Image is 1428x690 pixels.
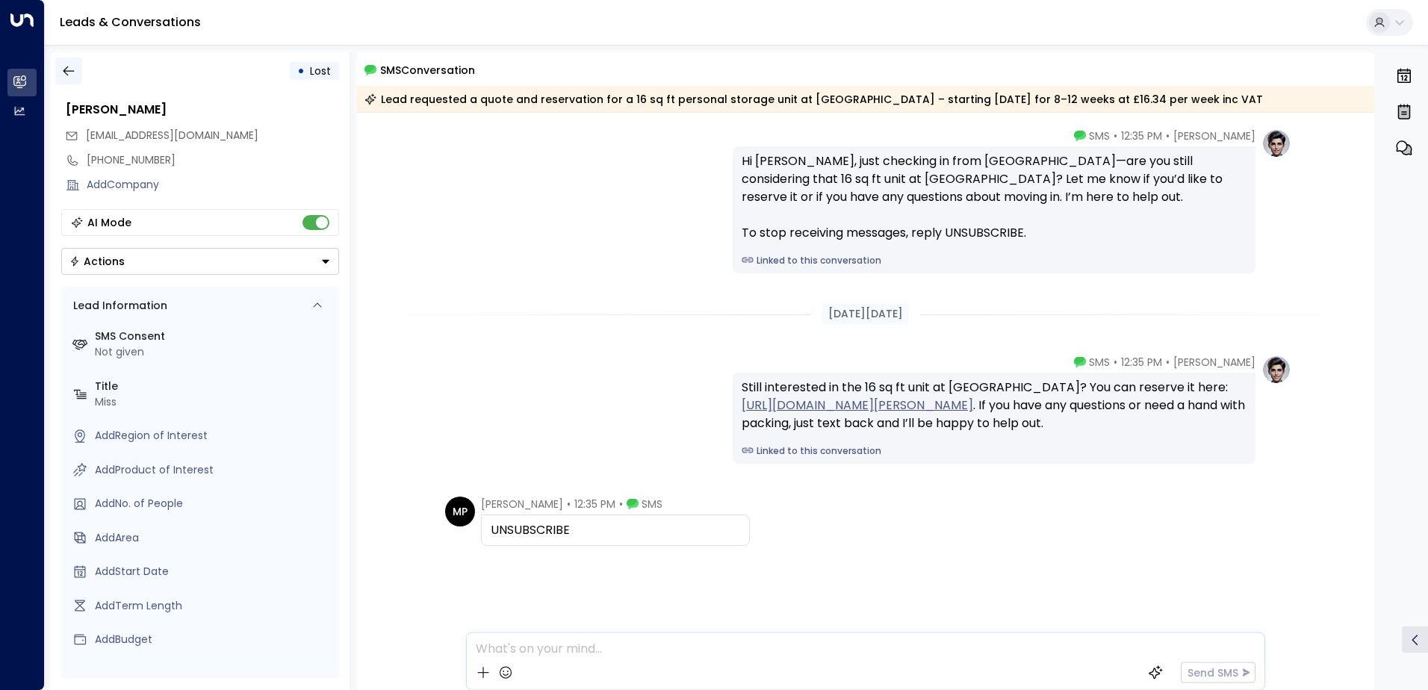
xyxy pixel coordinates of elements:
[1089,128,1110,143] span: SMS
[1261,355,1291,385] img: profile-logo.png
[619,497,623,512] span: •
[567,497,571,512] span: •
[87,152,339,168] div: [PHONE_NUMBER]
[95,394,333,410] div: Miss
[742,397,973,414] a: [URL][DOMAIN_NAME][PERSON_NAME]
[742,254,1247,267] a: Linked to this conversation
[95,329,333,344] label: SMS Consent
[60,13,201,31] a: Leads & Conversations
[1114,128,1117,143] span: •
[1173,355,1255,370] span: [PERSON_NAME]
[95,462,333,478] div: AddProduct of Interest
[95,564,333,579] div: AddStart Date
[742,444,1247,458] a: Linked to this conversation
[445,497,475,526] div: MP
[1121,128,1162,143] span: 12:35 PM
[87,177,339,193] div: AddCompany
[364,92,1263,107] div: Lead requested a quote and reservation for a 16 sq ft personal storage unit at [GEOGRAPHIC_DATA] ...
[742,379,1247,432] div: Still interested in the 16 sq ft unit at [GEOGRAPHIC_DATA]? You can reserve it here: . If you hav...
[1166,128,1170,143] span: •
[95,530,333,546] div: AddArea
[87,215,131,230] div: AI Mode
[69,255,125,268] div: Actions
[95,598,333,614] div: AddTerm Length
[1261,128,1291,158] img: profile-logo.png
[61,248,339,275] button: Actions
[95,666,333,682] label: Source
[86,128,258,143] span: [EMAIL_ADDRESS][DOMAIN_NAME]
[1089,355,1110,370] span: SMS
[380,61,475,78] span: SMS Conversation
[95,428,333,444] div: AddRegion of Interest
[95,379,333,394] label: Title
[1173,128,1255,143] span: [PERSON_NAME]
[95,632,333,647] div: AddBudget
[68,298,167,314] div: Lead Information
[574,497,615,512] span: 12:35 PM
[1114,355,1117,370] span: •
[491,521,740,539] div: UNSUBSCRIBE
[642,497,662,512] span: SMS
[95,344,333,360] div: Not given
[1166,355,1170,370] span: •
[95,496,333,512] div: AddNo. of People
[66,101,339,119] div: [PERSON_NAME]
[1121,355,1162,370] span: 12:35 PM
[481,497,563,512] span: [PERSON_NAME]
[310,63,331,78] span: Lost
[822,303,909,325] div: [DATE][DATE]
[86,128,258,143] span: elena2elen@yahoo.com
[297,57,305,84] div: •
[61,248,339,275] div: Button group with a nested menu
[742,152,1247,242] div: Hi [PERSON_NAME], just checking in from [GEOGRAPHIC_DATA]—are you still considering that 16 sq ft...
